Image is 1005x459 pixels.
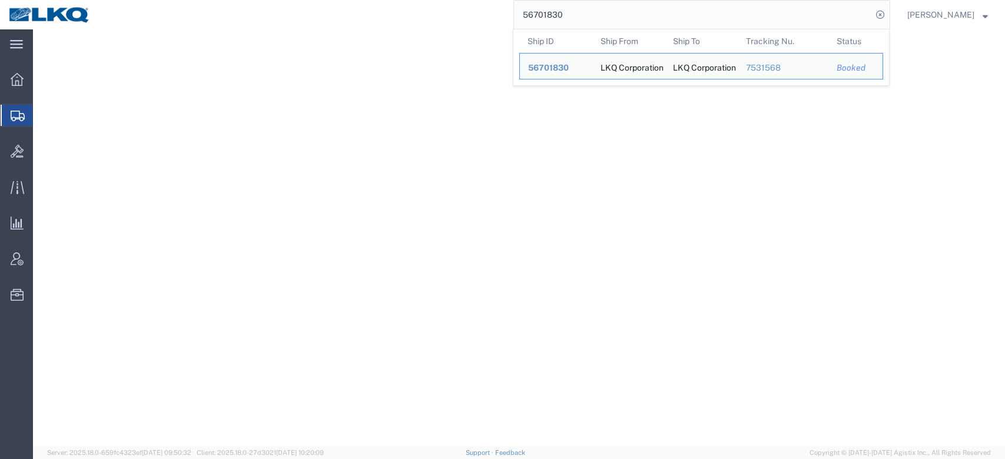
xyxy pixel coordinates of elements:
th: Ship To [665,29,738,53]
span: 56701830 [528,63,569,72]
th: Tracking Nu. [738,29,829,53]
div: 56701830 [528,62,584,74]
th: Status [828,29,883,53]
div: LKQ Corporation [601,54,657,79]
th: Ship ID [519,29,592,53]
iframe: FS Legacy Container [33,29,1005,447]
span: Matt Harvey [907,8,974,21]
th: Ship From [592,29,665,53]
table: Search Results [519,29,889,85]
span: Client: 2025.18.0-27d3021 [197,449,324,456]
img: logo [8,6,91,24]
span: [DATE] 09:50:32 [142,449,191,456]
a: Support [466,449,495,456]
input: Search for shipment number, reference number [514,1,872,29]
button: [PERSON_NAME] [907,8,989,22]
div: LKQ Corporation [673,54,729,79]
span: Copyright © [DATE]-[DATE] Agistix Inc., All Rights Reserved [810,448,991,458]
div: 7531568 [746,62,821,74]
span: Server: 2025.18.0-659fc4323ef [47,449,191,456]
div: Booked [837,62,874,74]
a: Feedback [495,449,525,456]
span: [DATE] 10:20:09 [276,449,324,456]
